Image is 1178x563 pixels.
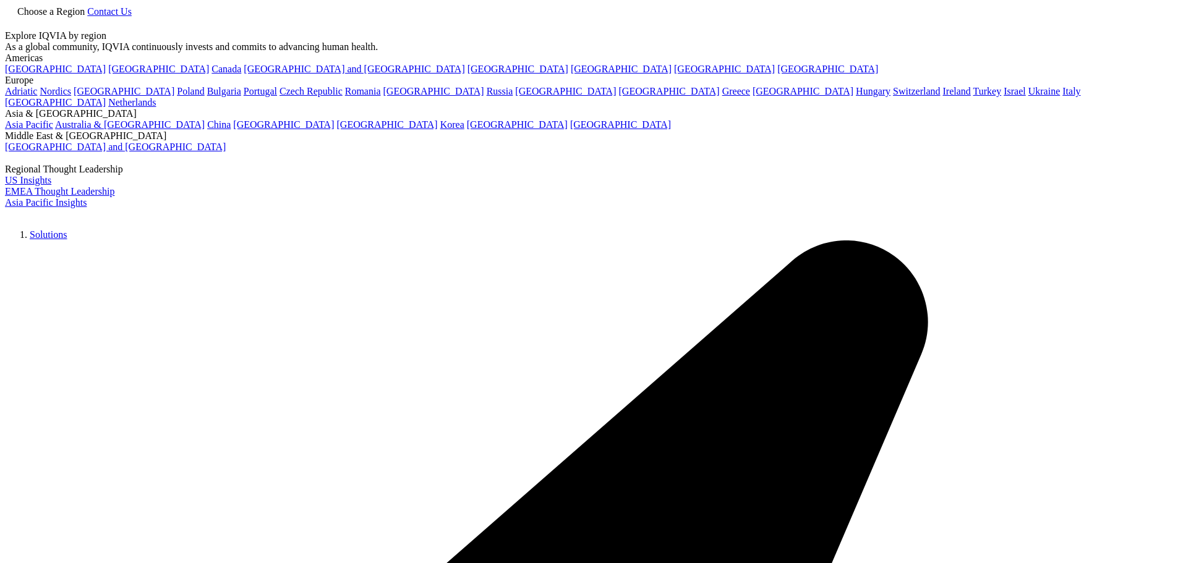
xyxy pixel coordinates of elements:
a: [GEOGRAPHIC_DATA] [515,86,616,96]
a: EMEA Thought Leadership [5,186,114,197]
a: [GEOGRAPHIC_DATA] [753,86,853,96]
a: Russia [487,86,513,96]
a: Ireland [943,86,971,96]
a: Adriatic [5,86,37,96]
a: Italy [1062,86,1080,96]
a: [GEOGRAPHIC_DATA] [337,119,438,130]
a: Romania [345,86,381,96]
a: Switzerland [893,86,940,96]
a: Canada [211,64,241,74]
a: Czech Republic [280,86,343,96]
a: Netherlands [108,97,156,108]
a: Greece [722,86,750,96]
a: [GEOGRAPHIC_DATA] and [GEOGRAPHIC_DATA] [5,142,226,152]
div: Explore IQVIA by region [5,30,1173,41]
a: Israel [1004,86,1026,96]
a: Poland [177,86,204,96]
a: [GEOGRAPHIC_DATA] and [GEOGRAPHIC_DATA] [244,64,464,74]
a: Korea [440,119,464,130]
a: Ukraine [1028,86,1061,96]
a: Solutions [30,229,67,240]
a: [GEOGRAPHIC_DATA] [619,86,720,96]
a: [GEOGRAPHIC_DATA] [74,86,174,96]
a: Bulgaria [207,86,241,96]
a: Asia Pacific Insights [5,197,87,208]
div: Europe [5,75,1173,86]
a: [GEOGRAPHIC_DATA] [674,64,775,74]
a: [GEOGRAPHIC_DATA] [570,119,671,130]
a: [GEOGRAPHIC_DATA] [5,97,106,108]
a: US Insights [5,175,51,185]
span: Choose a Region [17,6,85,17]
a: Asia Pacific [5,119,53,130]
a: [GEOGRAPHIC_DATA] [108,64,209,74]
div: Regional Thought Leadership [5,164,1173,175]
div: As a global community, IQVIA continuously invests and commits to advancing human health. [5,41,1173,53]
a: Australia & [GEOGRAPHIC_DATA] [55,119,205,130]
a: China [207,119,231,130]
a: [GEOGRAPHIC_DATA] [777,64,878,74]
a: [GEOGRAPHIC_DATA] [467,119,568,130]
a: Nordics [40,86,71,96]
a: Portugal [244,86,277,96]
a: [GEOGRAPHIC_DATA] [571,64,672,74]
a: [GEOGRAPHIC_DATA] [233,119,334,130]
a: [GEOGRAPHIC_DATA] [467,64,568,74]
div: Americas [5,53,1173,64]
a: [GEOGRAPHIC_DATA] [5,64,106,74]
div: Asia & [GEOGRAPHIC_DATA] [5,108,1173,119]
a: [GEOGRAPHIC_DATA] [383,86,484,96]
div: Middle East & [GEOGRAPHIC_DATA] [5,130,1173,142]
a: Contact Us [87,6,132,17]
a: Turkey [973,86,1002,96]
a: Hungary [856,86,890,96]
